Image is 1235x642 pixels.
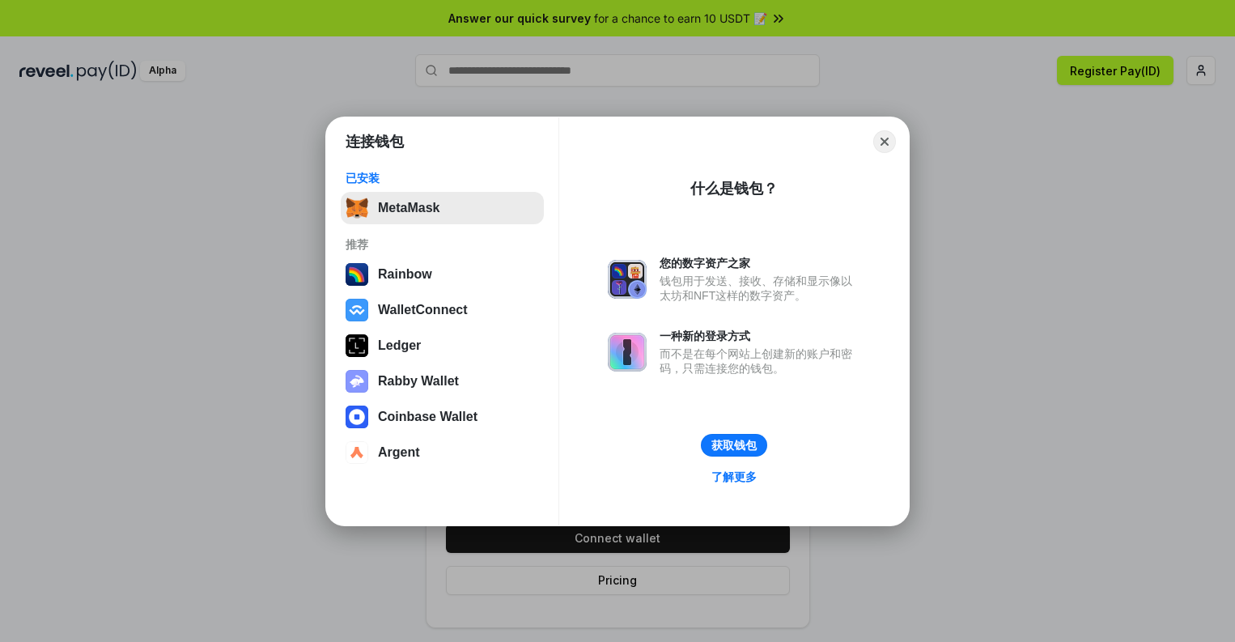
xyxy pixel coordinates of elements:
img: svg+xml,%3Csvg%20xmlns%3D%22http%3A%2F%2Fwww.w3.org%2F2000%2Fsvg%22%20fill%3D%22none%22%20viewBox... [608,260,647,299]
div: 获取钱包 [711,438,757,453]
img: svg+xml,%3Csvg%20width%3D%2228%22%20height%3D%2228%22%20viewBox%3D%220%200%2028%2028%22%20fill%3D... [346,406,368,428]
div: Rainbow [378,267,432,282]
img: svg+xml,%3Csvg%20xmlns%3D%22http%3A%2F%2Fwww.w3.org%2F2000%2Fsvg%22%20width%3D%2228%22%20height%3... [346,334,368,357]
div: 已安装 [346,171,539,185]
div: 什么是钱包？ [690,179,778,198]
div: 一种新的登录方式 [660,329,860,343]
div: 而不是在每个网站上创建新的账户和密码，只需连接您的钱包。 [660,347,860,376]
button: 获取钱包 [701,434,767,457]
div: Rabby Wallet [378,374,459,389]
button: Ledger [341,330,544,362]
div: 您的数字资产之家 [660,256,860,270]
button: Argent [341,436,544,469]
button: Close [873,130,896,153]
img: svg+xml,%3Csvg%20width%3D%2228%22%20height%3D%2228%22%20viewBox%3D%220%200%2028%2028%22%20fill%3D... [346,299,368,321]
img: svg+xml,%3Csvg%20width%3D%2228%22%20height%3D%2228%22%20viewBox%3D%220%200%2028%2028%22%20fill%3D... [346,441,368,464]
button: Coinbase Wallet [341,401,544,433]
img: svg+xml,%3Csvg%20xmlns%3D%22http%3A%2F%2Fwww.w3.org%2F2000%2Fsvg%22%20fill%3D%22none%22%20viewBox... [346,370,368,393]
button: Rainbow [341,258,544,291]
button: WalletConnect [341,294,544,326]
button: MetaMask [341,192,544,224]
div: 钱包用于发送、接收、存储和显示像以太坊和NFT这样的数字资产。 [660,274,860,303]
div: MetaMask [378,201,439,215]
img: svg+xml,%3Csvg%20fill%3D%22none%22%20height%3D%2233%22%20viewBox%3D%220%200%2035%2033%22%20width%... [346,197,368,219]
div: 推荐 [346,237,539,252]
a: 了解更多 [702,466,766,487]
h1: 连接钱包 [346,132,404,151]
div: Coinbase Wallet [378,410,477,424]
div: WalletConnect [378,303,468,317]
div: Argent [378,445,420,460]
button: Rabby Wallet [341,365,544,398]
img: svg+xml,%3Csvg%20width%3D%22120%22%20height%3D%22120%22%20viewBox%3D%220%200%20120%20120%22%20fil... [346,263,368,286]
div: Ledger [378,338,421,353]
div: 了解更多 [711,470,757,484]
img: svg+xml,%3Csvg%20xmlns%3D%22http%3A%2F%2Fwww.w3.org%2F2000%2Fsvg%22%20fill%3D%22none%22%20viewBox... [608,333,647,372]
